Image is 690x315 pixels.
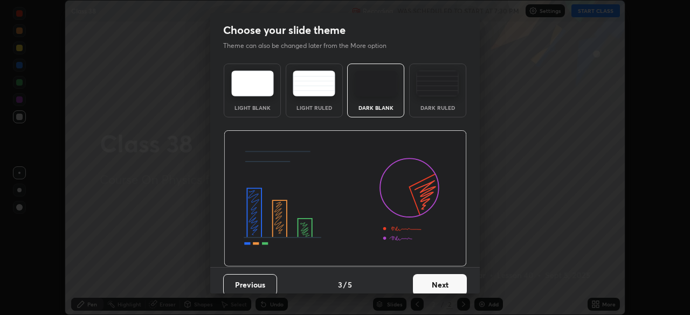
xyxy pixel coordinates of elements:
img: darkRuledTheme.de295e13.svg [416,71,459,96]
div: Dark Blank [354,105,397,110]
div: Light Blank [231,105,274,110]
h4: 3 [338,279,342,290]
img: lightTheme.e5ed3b09.svg [231,71,274,96]
h2: Choose your slide theme [223,23,346,37]
h4: / [343,279,347,290]
div: Light Ruled [293,105,336,110]
img: darkTheme.f0cc69e5.svg [355,71,397,96]
img: darkThemeBanner.d06ce4a2.svg [224,130,467,267]
div: Dark Ruled [416,105,459,110]
button: Next [413,274,467,296]
h4: 5 [348,279,352,290]
button: Previous [223,274,277,296]
p: Theme can also be changed later from the More option [223,41,398,51]
img: lightRuledTheme.5fabf969.svg [293,71,335,96]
